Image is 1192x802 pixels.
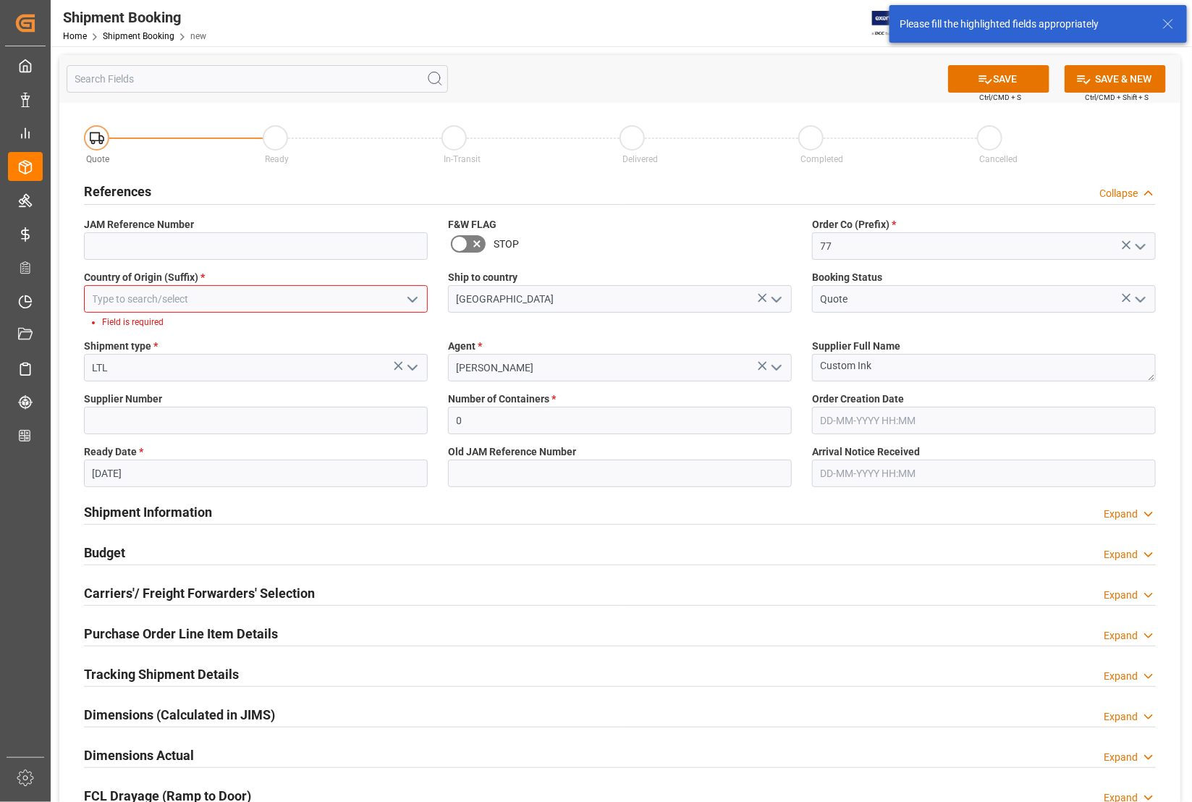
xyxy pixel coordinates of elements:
span: Order Co (Prefix) [812,217,896,232]
span: Shipment type [84,339,158,354]
div: Expand [1104,588,1138,603]
div: Expand [1104,507,1138,522]
span: Supplier Number [84,392,162,407]
input: Search Fields [67,65,448,93]
input: DD-MM-YYYY HH:MM [812,460,1156,487]
h2: Shipment Information [84,502,212,522]
h2: Budget [84,543,125,562]
button: open menu [1129,288,1151,311]
h2: Purchase Order Line Item Details [84,624,278,643]
h2: Dimensions Actual [84,746,194,765]
textarea: Custom Ink [812,354,1156,381]
input: Type to search/select [84,285,428,313]
div: Expand [1104,669,1138,684]
span: Completed [801,154,844,164]
span: Booking Status [812,270,882,285]
h2: References [84,182,151,201]
div: Expand [1104,547,1138,562]
span: Order Creation Date [812,392,904,407]
a: Home [63,31,87,41]
span: Ready [265,154,289,164]
div: Expand [1104,750,1138,765]
span: Supplier Full Name [812,339,900,354]
div: Expand [1104,628,1138,643]
span: Old JAM Reference Number [448,444,576,460]
button: open menu [401,288,423,311]
div: Please fill the highlighted fields appropriately [900,17,1149,32]
span: Cancelled [980,154,1018,164]
span: Ctrl/CMD + S [979,92,1021,103]
a: Shipment Booking [103,31,174,41]
span: F&W FLAG [448,217,496,232]
button: open menu [765,357,787,379]
button: open menu [401,357,423,379]
span: Number of Containers [448,392,556,407]
span: Arrival Notice Received [812,444,920,460]
h2: Dimensions (Calculated in JIMS) [84,705,275,725]
div: Expand [1104,709,1138,725]
div: Shipment Booking [63,7,206,28]
input: DD-MM-YYYY [84,460,428,487]
span: Ship to country [448,270,517,285]
span: In-Transit [444,154,481,164]
button: open menu [765,288,787,311]
input: DD-MM-YYYY HH:MM [812,407,1156,434]
h2: Carriers'/ Freight Forwarders' Selection [84,583,315,603]
button: SAVE [948,65,1049,93]
span: Agent [448,339,482,354]
li: Field is required [102,316,415,329]
button: SAVE & NEW [1065,65,1166,93]
span: Country of Origin (Suffix) [84,270,205,285]
span: JAM Reference Number [84,217,194,232]
span: Quote [87,154,110,164]
img: Exertis%20JAM%20-%20Email%20Logo.jpg_1722504956.jpg [872,11,922,36]
h2: Tracking Shipment Details [84,664,239,684]
div: Collapse [1099,186,1138,201]
button: open menu [1129,235,1151,258]
span: STOP [494,237,519,252]
span: Delivered [622,154,658,164]
span: Ready Date [84,444,143,460]
span: Ctrl/CMD + Shift + S [1085,92,1149,103]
